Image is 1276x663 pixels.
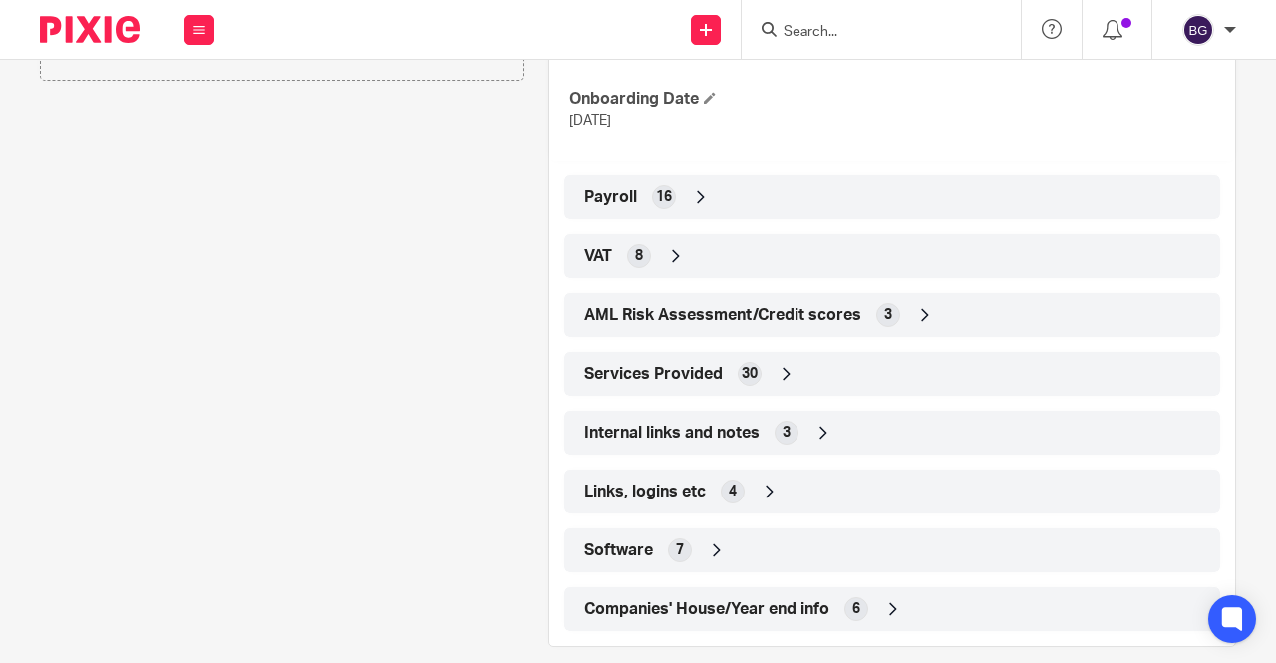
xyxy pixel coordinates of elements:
span: 30 [742,364,758,384]
span: 8 [635,246,643,266]
span: 4 [729,482,737,501]
span: Software [584,540,653,561]
img: Pixie [40,16,140,43]
span: AML Risk Assessment/Credit scores [584,305,861,326]
span: 6 [852,599,860,619]
span: Internal links and notes [584,423,760,444]
img: svg%3E [1182,14,1214,46]
h4: Onboarding Date [569,89,892,110]
span: 3 [783,423,791,443]
span: 16 [656,187,672,207]
span: [DATE] [569,114,611,128]
span: 7 [676,540,684,560]
span: VAT [584,246,612,267]
span: Links, logins etc [584,482,706,502]
span: 3 [884,305,892,325]
span: Payroll [584,187,637,208]
span: Companies' House/Year end info [584,599,829,620]
input: Search [782,24,961,42]
span: Services Provided [584,364,723,385]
